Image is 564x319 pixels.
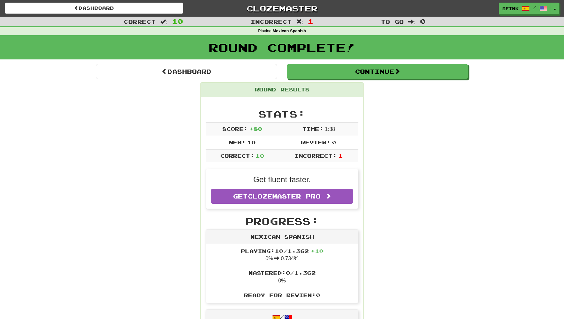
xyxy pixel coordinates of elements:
[160,19,167,24] span: :
[229,139,246,145] span: New:
[249,126,262,132] span: + 80
[172,17,183,25] span: 10
[499,3,551,14] a: sfink /
[294,152,337,159] span: Incorrect:
[206,230,358,244] div: Mexican Spanish
[206,266,358,288] li: 0%
[311,248,323,254] span: + 10
[248,193,321,200] span: Clozemaster Pro
[247,139,256,145] span: 10
[381,18,404,25] span: To go
[325,126,335,132] span: 1 : 38
[302,126,323,132] span: Time:
[5,3,183,14] a: Dashboard
[408,19,415,24] span: :
[287,64,468,79] button: Continue
[244,292,320,298] span: Ready for Review: 0
[308,17,313,25] span: 1
[256,152,264,159] span: 10
[273,29,306,33] strong: Mexican Spanish
[222,126,248,132] span: Score:
[502,6,519,11] span: sfink
[206,108,358,119] h2: Stats:
[2,41,562,54] h1: Round Complete!
[533,5,536,10] span: /
[338,152,343,159] span: 1
[420,17,426,25] span: 0
[211,174,353,185] p: Get fluent faster.
[241,248,323,254] span: Playing: 10 / 1,362
[124,18,156,25] span: Correct
[296,19,304,24] span: :
[206,215,358,226] h2: Progress:
[220,152,254,159] span: Correct:
[211,189,353,204] a: GetClozemaster Pro
[201,83,363,97] div: Round Results
[206,244,358,266] li: 0% 0.734%
[332,139,336,145] span: 0
[251,18,292,25] span: Incorrect
[96,64,277,79] a: Dashboard
[301,139,331,145] span: Review:
[248,270,316,276] span: Mastered: 0 / 1,362
[193,3,371,14] a: Clozemaster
